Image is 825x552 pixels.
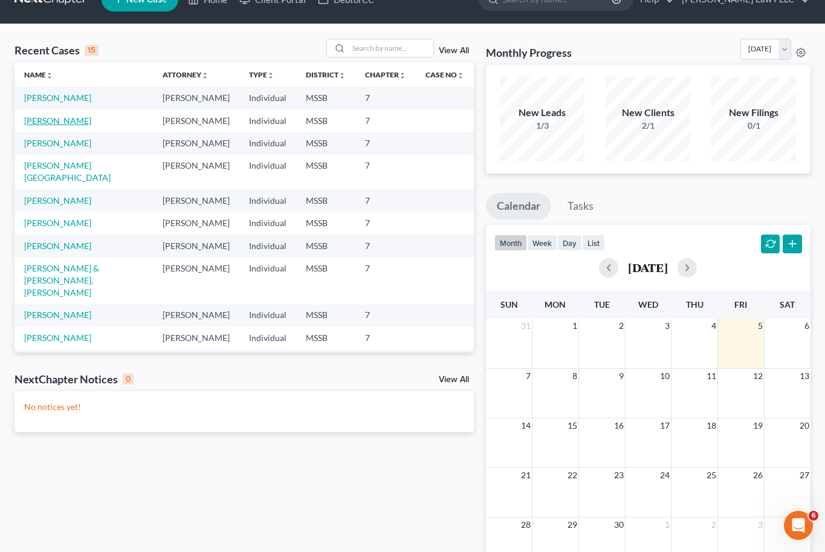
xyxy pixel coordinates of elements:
td: Individual [239,349,296,372]
iframe: Intercom live chat [784,511,813,540]
span: 6 [803,319,810,333]
td: [PERSON_NAME] [153,304,239,326]
a: [PERSON_NAME] [24,241,91,251]
a: View All [439,375,469,384]
td: Individual [239,109,296,132]
i: unfold_more [46,72,53,79]
a: Calendar [486,193,551,219]
i: unfold_more [267,72,274,79]
span: 8 [571,369,578,383]
span: 22 [566,468,578,482]
td: MSSB [296,155,355,189]
td: Individual [239,235,296,257]
td: MSSB [296,189,355,212]
a: Tasks [557,193,604,219]
td: [PERSON_NAME] [153,132,239,154]
p: No notices yet! [24,401,464,413]
span: 21 [520,468,532,482]
span: 27 [798,468,810,482]
button: week [527,235,557,251]
span: 1 [664,518,671,532]
span: Mon [545,299,566,310]
div: 0 [123,374,134,385]
div: 0/1 [711,120,796,132]
button: day [557,235,582,251]
a: [PERSON_NAME] [24,195,91,206]
td: MSSB [296,132,355,154]
span: 26 [752,468,764,482]
span: 11 [705,369,717,383]
td: Individual [239,304,296,326]
td: 7 [355,189,416,212]
td: MSSB [296,326,355,349]
span: 31 [520,319,532,333]
span: Tue [594,299,610,310]
span: 14 [520,418,532,433]
a: [PERSON_NAME][GEOGRAPHIC_DATA] [24,160,111,183]
td: MSSB [296,109,355,132]
td: 7 [355,155,416,189]
h2: [DATE] [628,261,668,274]
div: 15 [85,45,99,56]
span: 25 [705,468,717,482]
td: MSSB [296,349,355,372]
span: 2 [710,518,717,532]
td: 7 [355,86,416,109]
td: MSSB [296,212,355,234]
td: [PERSON_NAME] [153,86,239,109]
td: 7 [355,349,416,372]
td: Individual [239,326,296,349]
td: [PERSON_NAME] [153,349,239,372]
td: 7 [355,212,416,234]
span: 15 [566,418,578,433]
a: Nameunfold_more [24,70,53,79]
a: Attorneyunfold_more [163,70,209,79]
td: [PERSON_NAME] [153,212,239,234]
span: Thu [686,299,704,310]
td: MSSB [296,257,355,304]
i: unfold_more [457,72,464,79]
td: 7 [355,235,416,257]
span: 13 [798,369,810,383]
a: [PERSON_NAME] [24,93,91,103]
td: MSSB [296,86,355,109]
span: 2 [618,319,625,333]
td: [PERSON_NAME] [153,155,239,189]
button: list [582,235,605,251]
td: [PERSON_NAME] [153,109,239,132]
span: 1 [571,319,578,333]
a: [PERSON_NAME] [24,218,91,228]
span: Fri [734,299,747,310]
div: Recent Cases [15,43,99,57]
a: View All [439,47,469,55]
td: 7 [355,132,416,154]
td: MSSB [296,235,355,257]
a: Districtunfold_more [306,70,346,79]
span: 19 [752,418,764,433]
a: Case Nounfold_more [425,70,464,79]
td: MSSB [296,304,355,326]
span: 5 [757,319,764,333]
a: Chapterunfold_more [365,70,406,79]
a: [PERSON_NAME] [24,138,91,148]
td: Individual [239,86,296,109]
span: 18 [705,418,717,433]
div: NextChapter Notices [15,372,134,386]
a: Typeunfold_more [249,70,274,79]
td: [PERSON_NAME] [153,235,239,257]
td: Individual [239,189,296,212]
span: 29 [566,518,578,532]
a: [PERSON_NAME] [24,115,91,126]
span: 20 [798,418,810,433]
button: month [494,235,527,251]
td: 7 [355,304,416,326]
i: unfold_more [201,72,209,79]
td: Individual [239,212,296,234]
span: 30 [613,518,625,532]
div: New Filings [711,106,796,120]
span: 9 [618,369,625,383]
td: 7 [355,326,416,349]
span: 17 [659,418,671,433]
span: Sat [780,299,795,310]
a: [PERSON_NAME] [24,310,91,320]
